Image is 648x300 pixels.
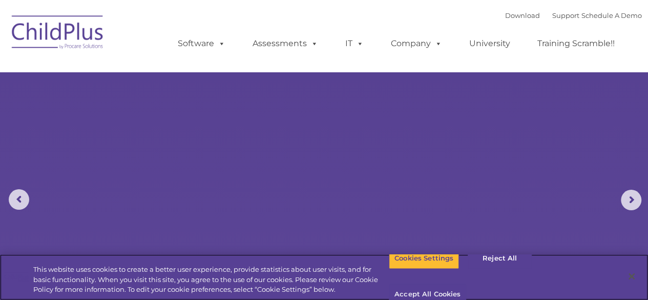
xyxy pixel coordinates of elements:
button: Cookies Settings [389,248,459,269]
button: Reject All [468,248,532,269]
img: ChildPlus by Procare Solutions [7,8,109,59]
a: Schedule A Demo [581,11,642,19]
a: Company [381,33,452,54]
a: IT [335,33,374,54]
a: Download [505,11,540,19]
a: Support [552,11,579,19]
font: | [505,11,642,19]
a: Assessments [242,33,328,54]
button: Close [620,265,643,288]
a: University [459,33,520,54]
div: This website uses cookies to create a better user experience, provide statistics about user visit... [33,265,389,295]
a: Software [168,33,236,54]
a: Training Scramble!! [527,33,625,54]
span: Phone number [142,110,186,117]
span: Last name [142,68,174,75]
